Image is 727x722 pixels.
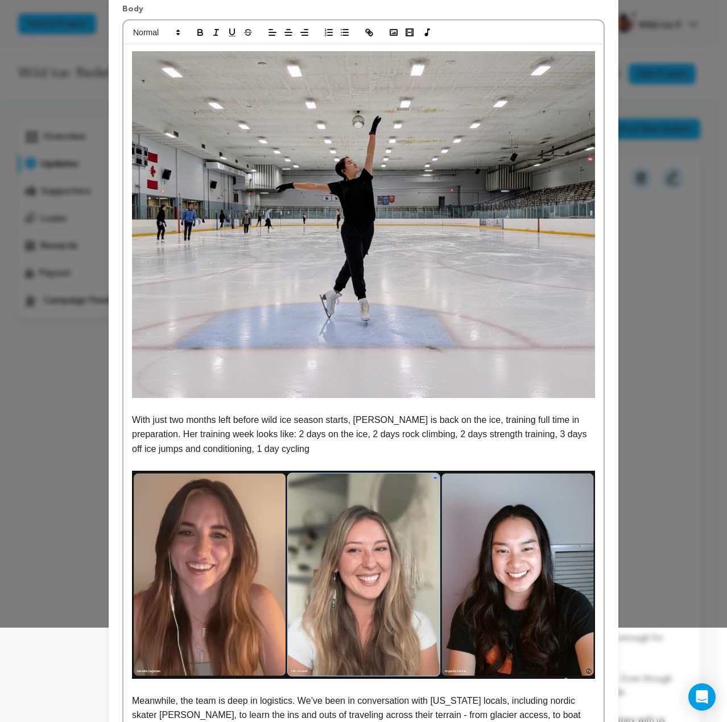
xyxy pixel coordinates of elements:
[122,3,605,19] p: Body
[132,413,595,457] p: With just two months left before wild ice season starts, [PERSON_NAME] is back on the ice, traini...
[132,51,595,399] img: 1758593148-62850.jpeg
[688,683,716,711] div: Open Intercom Messenger
[132,471,595,679] img: 1758593257-Screenshot%202025-09-17%20220109-min.png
